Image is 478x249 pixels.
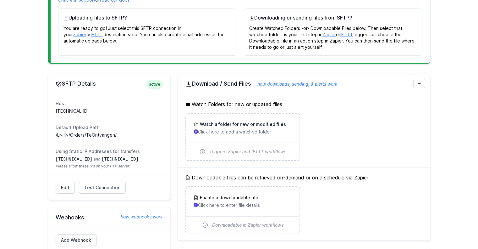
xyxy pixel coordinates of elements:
[56,100,163,107] dt: Host
[56,182,75,194] a: Edit
[56,157,93,162] code: [TECHNICAL_ID]
[209,149,287,155] span: Triggers Zapier and IFTTT workflows
[56,214,163,221] h2: Webhooks
[56,164,163,169] span: Please allow these IPs on your FTP server
[146,80,163,89] span: active
[94,157,100,161] span: and
[194,202,292,208] p: Click here to enter file details
[447,218,470,241] iframe: Drift Widget Chat Controller
[186,114,299,160] a: Watch a folder for new or modified files Click here to add a watched folder Triggers Zapier and I...
[102,157,139,162] code: [TECHNICAL_ID]
[185,174,423,181] h5: Downloadable files can be retrieved on-demand or on a schedule via Zapier
[79,182,126,194] a: Test Connection
[251,81,338,87] a: how downloads, sending, & alerts work
[56,124,163,131] dt: Default Upload Path
[73,32,86,37] a: Zapier
[322,32,336,37] a: Zapier
[63,14,231,21] h4: Uploading files to SFTP?
[56,148,163,155] dt: Using Static IP Addresses for transfers
[249,21,417,50] p: Create Watched Folders -or- Downloadable Files below. Then select that watched folder as your fir...
[249,14,417,21] h4: Downloading or sending files from SFTP?
[199,121,286,127] h3: Watch a folder for new or modified files
[194,129,292,135] p: Click here to add a watched folder
[84,184,120,191] span: Test Connection
[185,80,423,88] h2: Download / Send Files
[212,222,284,228] span: Downloadable in Zapier workflows
[340,32,353,37] a: IFTTT
[56,132,163,138] dd: /LN_IN/Orders/TeOntvangen/
[91,32,103,37] a: IFTTT
[185,100,423,108] h5: Watch Folders for new or updated files
[56,108,163,114] dd: [TECHNICAL_ID]
[186,187,299,234] a: Enable a downloadable file Click here to enter file details Downloadable in Zapier workflows
[56,234,96,246] a: Add Webhook
[56,80,163,88] h2: SFTP Details
[199,195,258,201] h3: Enable a downloadable file
[114,214,163,220] a: how webhooks work
[63,21,231,44] p: You are ready to go! Just select this SFTP connection in your or destination step. You can also c...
